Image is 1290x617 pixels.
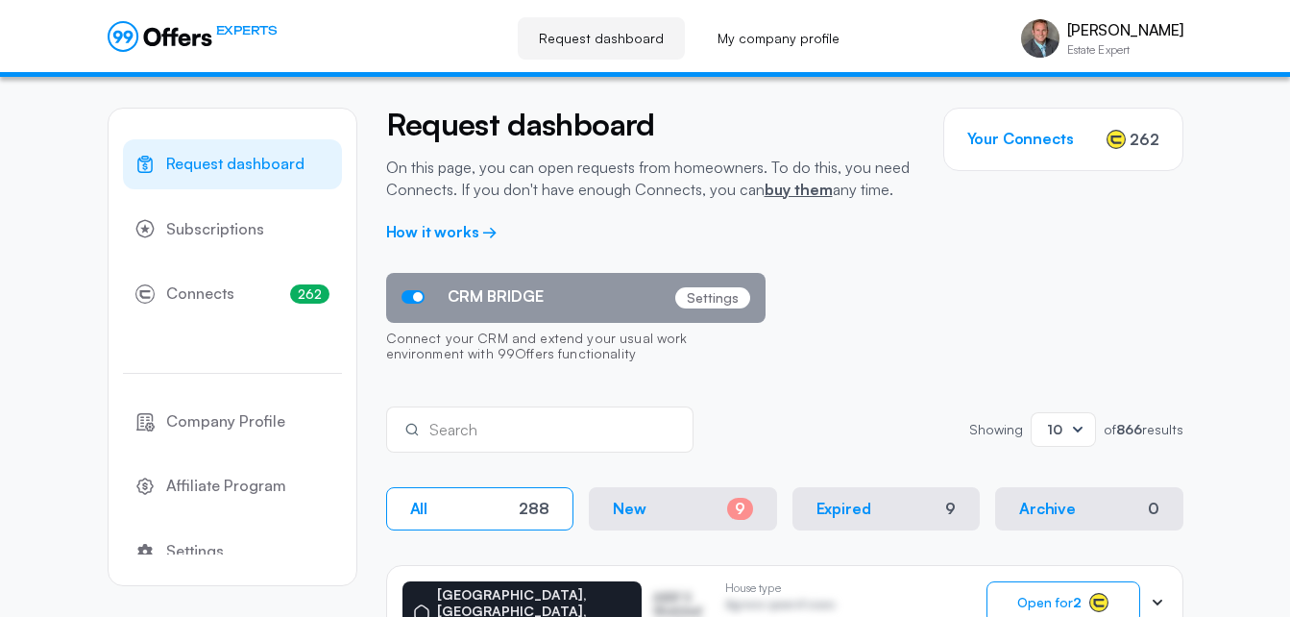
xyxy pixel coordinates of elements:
[108,21,278,52] a: EXPERTS
[725,598,836,616] p: Agrwsv qwervf oiuns
[1067,21,1183,39] p: [PERSON_NAME]
[1104,423,1183,436] p: of results
[589,487,777,531] button: New9
[613,500,646,518] p: New
[518,17,685,60] a: Request dashboard
[166,409,285,434] span: Company Profile
[386,487,574,531] button: All288
[1130,128,1159,151] span: 262
[1116,421,1142,437] strong: 866
[1067,44,1183,56] p: Estate Expert
[386,222,499,241] a: How it works →
[1148,500,1159,518] div: 0
[410,500,428,518] p: All
[166,152,304,177] span: Request dashboard
[216,21,278,39] span: EXPERTS
[123,527,342,577] a: Settings
[1047,421,1062,437] span: 10
[123,397,342,447] a: Company Profile
[290,284,329,304] span: 262
[123,139,342,189] a: Request dashboard
[166,282,234,307] span: Connects
[166,217,264,242] span: Subscriptions
[386,323,766,373] p: Connect your CRM and extend your usual work environment with 99Offers functionality
[166,474,286,499] span: Affiliate Program
[448,287,544,306] span: CRM BRIDGE
[727,498,753,520] div: 9
[1073,594,1082,610] strong: 2
[696,17,861,60] a: My company profile
[386,157,914,200] p: On this page, you can open requests from homeowners. To do this, you need Connects. If you don't ...
[1021,19,1059,58] img: Brad Miklovich
[967,130,1074,148] h3: Your Connects
[725,581,836,595] p: House type
[166,539,224,564] span: Settings
[123,461,342,511] a: Affiliate Program
[995,487,1183,531] button: Archive0
[386,108,914,141] h2: Request dashboard
[765,180,833,199] a: buy them
[969,423,1023,436] p: Showing
[816,500,871,518] p: Expired
[1017,595,1082,610] span: Open for
[123,269,342,319] a: Connects262
[792,487,981,531] button: Expired9
[519,500,549,518] div: 288
[945,500,956,518] div: 9
[123,205,342,255] a: Subscriptions
[1019,500,1076,518] p: Archive
[675,287,750,308] p: Settings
